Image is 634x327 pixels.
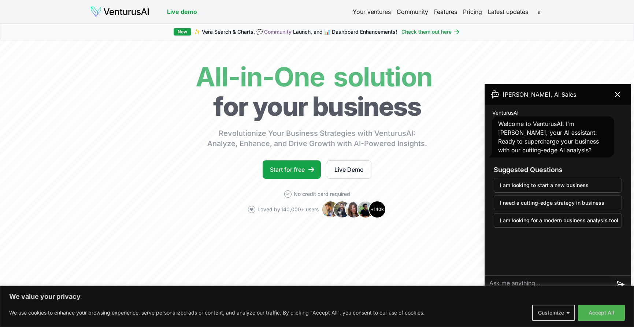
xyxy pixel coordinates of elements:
img: tab_keywords_by_traffic_grey.svg [73,42,79,48]
a: Your ventures [353,7,391,16]
a: Pricing [463,7,482,16]
button: I need a cutting-edge strategy in business [494,196,622,210]
a: Community [397,7,428,16]
h3: Suggested Questions [494,165,622,175]
span: a [533,6,545,18]
span: VenturusAI [492,109,519,116]
a: Features [434,7,457,16]
a: Latest updates [488,7,528,16]
button: I am looking to start a new business [494,178,622,193]
div: Domain: [DOMAIN_NAME] [19,19,81,25]
div: v 4.0.25 [21,12,36,18]
img: Avatar 3 [345,201,363,218]
span: [PERSON_NAME], AI Sales [503,90,576,99]
a: Live Demo [327,160,371,179]
img: logo [90,6,149,18]
button: I am looking for a modern business analysis tool [494,213,622,228]
p: We value your privacy [9,292,625,301]
div: Domain Overview [28,43,66,48]
img: Avatar 4 [357,201,374,218]
p: We use cookies to enhance your browsing experience, serve personalized ads or content, and analyz... [9,308,424,317]
img: Avatar 2 [333,201,351,218]
span: ✨ Vera Search & Charts, 💬 Launch, and 📊 Dashboard Enhancements! [194,28,397,36]
a: Community [264,29,292,35]
a: Check them out here [401,28,460,36]
img: logo_orange.svg [12,12,18,18]
img: website_grey.svg [12,19,18,25]
a: Start for free [263,160,321,179]
img: tab_domain_overview_orange.svg [20,42,26,48]
div: Keywords by Traffic [81,43,123,48]
img: Avatar 1 [322,201,339,218]
span: Welcome to VenturusAI! I'm [PERSON_NAME], your AI assistant. Ready to supercharge your business w... [498,120,599,154]
div: New [174,28,191,36]
button: Customize [532,305,575,321]
button: a [534,7,544,17]
a: Live demo [167,7,197,16]
button: Accept All [578,305,625,321]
